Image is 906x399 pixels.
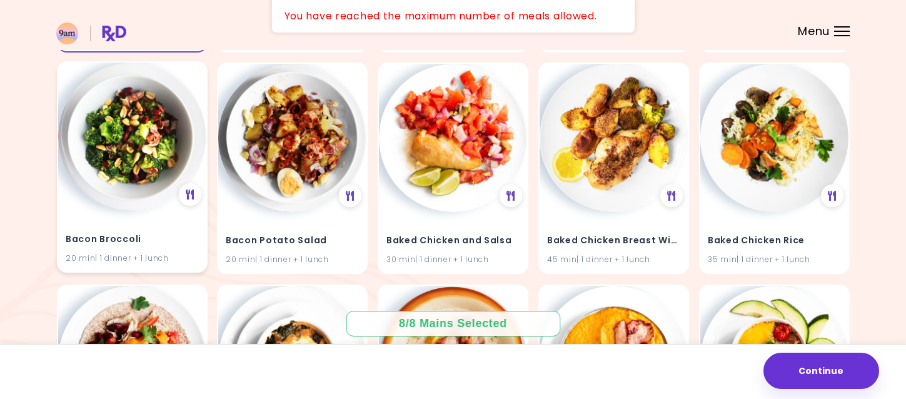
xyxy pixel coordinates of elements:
[339,184,361,207] div: See Meal Plan
[386,231,520,251] h4: Baked Chicken and Salsa
[500,184,522,207] div: See Meal Plan
[226,231,359,251] h4: Bacon Potato Salad
[226,253,359,265] div: 20 min | 1 dinner + 1 lunch
[56,23,126,44] img: RxDiet
[66,230,199,250] h4: Bacon Broccoli
[390,316,516,331] div: 8 / 8 Mains Selected
[708,253,841,265] div: 35 min | 1 dinner + 1 lunch
[763,353,879,389] button: Continue
[820,184,843,207] div: See Meal Plan
[547,253,680,265] div: 45 min | 1 dinner + 1 lunch
[708,231,841,251] h4: Baked Chicken Rice
[547,231,680,251] h4: Baked Chicken Breast With Potatoes
[386,253,520,265] div: 30 min | 1 dinner + 1 lunch
[660,184,683,207] div: See Meal Plan
[798,26,830,37] span: Menu
[178,183,201,206] div: See Meal Plan
[66,252,199,264] div: 20 min | 1 dinner + 1 lunch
